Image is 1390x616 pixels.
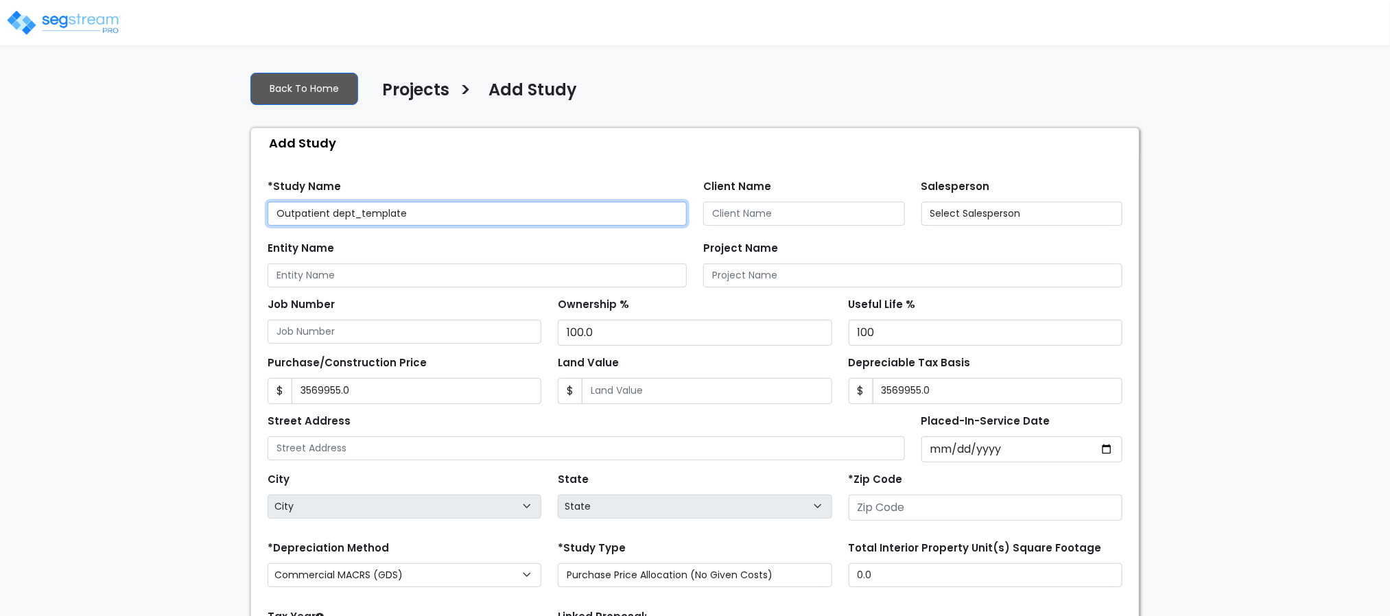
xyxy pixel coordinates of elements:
[268,297,335,313] label: Job Number
[488,80,577,104] h4: Add Study
[582,378,832,404] input: Land Value
[292,378,541,404] input: Purchase or Construction Price
[849,495,1122,521] input: Zip Code
[268,263,687,287] input: Entity Name
[268,179,341,195] label: *Study Name
[849,472,903,488] label: *Zip Code
[268,320,541,344] input: Job Number
[268,472,290,488] label: City
[849,355,971,371] label: Depreciable Tax Basis
[921,414,1050,429] label: Placed-In-Service Date
[268,355,427,371] label: Purchase/Construction Price
[558,297,629,313] label: Ownership %
[849,563,1122,587] input: total square foot
[268,241,334,257] label: Entity Name
[849,541,1102,556] label: Total Interior Property Unit(s) Square Footage
[558,320,832,346] input: Ownership %
[258,128,1139,158] div: Add Study
[849,320,1122,346] input: Useful Life %
[703,263,1122,287] input: Project Name
[849,378,873,404] span: $
[558,472,589,488] label: State
[268,414,351,429] label: Street Address
[372,80,449,109] a: Projects
[478,80,577,109] a: Add Study
[268,541,389,556] label: *Depreciation Method
[849,297,916,313] label: Useful Life %
[558,541,626,556] label: *Study Type
[703,202,905,226] input: Client Name
[250,73,358,105] a: Back To Home
[268,378,292,404] span: $
[268,202,687,226] input: Study Name
[703,241,778,257] label: Project Name
[268,436,905,460] input: Street Address
[558,355,619,371] label: Land Value
[921,179,990,195] label: Salesperson
[382,80,449,104] h4: Projects
[873,378,1122,404] input: 0.00
[5,9,122,36] img: logo_pro_r.png
[703,179,771,195] label: Client Name
[460,79,471,106] h3: >
[558,378,582,404] span: $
